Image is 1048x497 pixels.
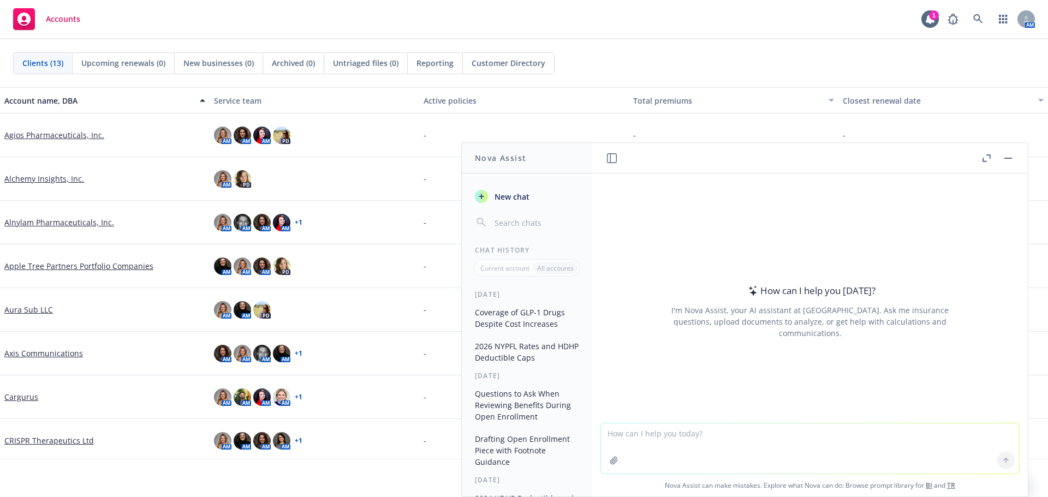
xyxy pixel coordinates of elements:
span: - [424,348,426,359]
div: Chat History [462,245,592,255]
span: Clients (13) [22,57,63,69]
img: photo [214,345,231,362]
div: 1 [929,10,939,20]
span: Upcoming renewals (0) [81,57,165,69]
a: CRISPR Therapeutics Ltd [4,435,94,446]
input: Search chats [492,215,579,230]
a: Cargurus [4,391,38,403]
img: photo [234,127,251,144]
button: Active policies [419,87,629,113]
p: Current account [480,264,529,273]
a: TR [947,481,955,490]
button: Total premiums [629,87,838,113]
img: photo [253,345,271,362]
img: photo [273,345,290,362]
img: photo [253,214,271,231]
img: photo [273,432,290,450]
img: photo [214,432,231,450]
a: Axis Communications [4,348,83,359]
img: photo [273,214,290,231]
img: photo [273,127,290,144]
span: Accounts [46,15,80,23]
a: Switch app [992,8,1014,30]
button: Coverage of GLP-1 Drugs Despite Cost Increases [471,303,583,333]
img: photo [253,127,271,144]
p: All accounts [537,264,574,273]
img: photo [214,258,231,275]
button: Service team [210,87,419,113]
span: Customer Directory [472,57,545,69]
span: Nova Assist can make mistakes. Explore what Nova can do: Browse prompt library for and [597,474,1023,496]
a: Report a Bug [942,8,964,30]
div: How can I help you [DATE]? [745,284,876,298]
img: photo [253,432,271,450]
img: photo [214,170,231,188]
span: Archived (0) [272,57,315,69]
a: + 1 [295,394,302,400]
div: Service team [214,95,415,106]
img: photo [253,301,271,319]
img: photo [234,170,251,188]
a: Aura Sub LLC [4,304,53,315]
img: photo [234,258,251,275]
span: - [424,260,426,272]
div: Closest renewal date [843,95,1032,106]
a: BI [926,481,932,490]
button: Questions to Ask When Reviewing Benefits During Open Enrollment [471,385,583,426]
img: photo [234,388,251,406]
span: - [633,129,636,141]
span: Untriaged files (0) [333,57,398,69]
span: - [424,129,426,141]
span: - [424,217,426,228]
span: - [424,391,426,403]
img: photo [273,388,290,406]
a: Accounts [9,4,85,34]
a: Alnylam Pharmaceuticals, Inc. [4,217,114,228]
h1: Nova Assist [475,152,526,164]
a: Search [967,8,989,30]
span: Reporting [416,57,454,69]
img: photo [234,345,251,362]
span: - [424,435,426,446]
span: - [424,304,426,315]
div: Total premiums [633,95,822,106]
img: photo [214,301,231,319]
div: Account name, DBA [4,95,193,106]
div: [DATE] [462,371,592,380]
a: + 1 [295,350,302,357]
img: photo [234,301,251,319]
button: New chat [471,187,583,206]
img: photo [253,258,271,275]
img: photo [214,214,231,231]
a: Alchemy Insights, Inc. [4,173,84,184]
img: photo [214,388,231,406]
img: photo [234,214,251,231]
button: Closest renewal date [838,87,1048,113]
a: + 1 [295,219,302,226]
button: 2026 NYPFL Rates and HDHP Deductible Caps [471,337,583,367]
a: Apple Tree Partners Portfolio Companies [4,260,153,272]
span: New businesses (0) [183,57,254,69]
span: - [843,129,845,141]
div: [DATE] [462,475,592,484]
img: photo [273,258,290,275]
div: I'm Nova Assist, your AI assistant at [GEOGRAPHIC_DATA]. Ask me insurance questions, upload docum... [657,304,963,339]
div: Active policies [424,95,624,106]
div: [DATE] [462,290,592,299]
a: + 1 [295,438,302,444]
img: photo [253,388,271,406]
span: New chat [492,191,529,202]
button: Drafting Open Enrollment Piece with Footnote Guidance [471,430,583,471]
img: photo [234,432,251,450]
img: photo [214,127,231,144]
a: Agios Pharmaceuticals, Inc. [4,129,104,141]
span: - [424,173,426,184]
